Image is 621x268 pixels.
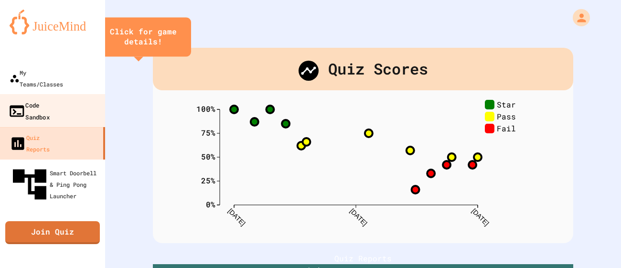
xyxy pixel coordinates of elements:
h1: Quiz Reports [153,253,573,264]
text: Pass [497,111,516,121]
text: 75% [201,128,215,138]
text: 0% [206,199,215,209]
div: Quiz Scores [153,48,573,90]
text: 25% [201,175,215,185]
div: Quiz Reports [10,132,50,155]
a: Join Quiz [5,221,100,244]
text: [DATE] [470,207,490,227]
text: [DATE] [348,207,368,227]
text: 50% [201,151,215,161]
div: Smart Doorbell & Ping Pong Launcher [10,164,101,204]
div: Click for game details! [105,27,182,47]
text: Star [497,99,516,109]
text: Fail [497,123,516,133]
text: [DATE] [226,207,246,227]
div: My Teams/Classes [10,67,63,90]
text: 100% [196,104,215,114]
div: My Account [563,7,592,29]
div: Code Sandbox [8,99,50,122]
img: logo-orange.svg [10,10,96,34]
